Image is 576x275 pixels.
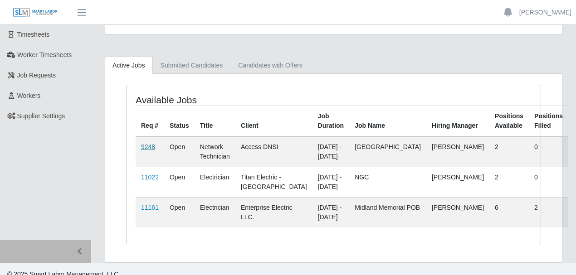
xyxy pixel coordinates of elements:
[489,167,529,197] td: 2
[519,8,571,17] a: [PERSON_NAME]
[426,197,489,227] td: [PERSON_NAME]
[17,31,50,38] span: Timesheets
[529,167,568,197] td: 0
[312,167,350,197] td: [DATE] - [DATE]
[153,57,231,74] a: Submitted Candidates
[529,136,568,167] td: 0
[141,174,159,181] a: 11022
[426,106,489,136] th: Hiring Manager
[17,51,72,58] span: Worker Timesheets
[312,106,350,136] th: Job Duration
[164,167,195,197] td: Open
[17,112,65,120] span: Supplier Settings
[195,106,235,136] th: Title
[529,197,568,227] td: 2
[136,94,293,106] h4: Available Jobs
[489,136,529,167] td: 2
[235,197,312,227] td: Enterprise Electric LLC.
[489,197,529,227] td: 6
[349,167,426,197] td: NGC
[13,8,58,18] img: SLM Logo
[105,57,153,74] a: Active Jobs
[349,136,426,167] td: [GEOGRAPHIC_DATA]
[426,167,489,197] td: [PERSON_NAME]
[230,57,310,74] a: Candidates with Offers
[235,106,312,136] th: Client
[312,197,350,227] td: [DATE] - [DATE]
[349,197,426,227] td: Midland Memorial POB
[141,204,159,211] a: 11161
[164,197,195,227] td: Open
[17,72,56,79] span: Job Requests
[136,106,164,136] th: Req #
[529,106,568,136] th: Positions Filled
[164,136,195,167] td: Open
[195,136,235,167] td: Network Technician
[195,167,235,197] td: Electrician
[164,106,195,136] th: Status
[195,197,235,227] td: Electrician
[235,136,312,167] td: Access DNSI
[141,143,155,150] a: 9248
[426,136,489,167] td: [PERSON_NAME]
[17,92,41,99] span: Workers
[489,106,529,136] th: Positions Available
[349,106,426,136] th: Job Name
[235,167,312,197] td: Titan Electric - [GEOGRAPHIC_DATA]
[312,136,350,167] td: [DATE] - [DATE]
